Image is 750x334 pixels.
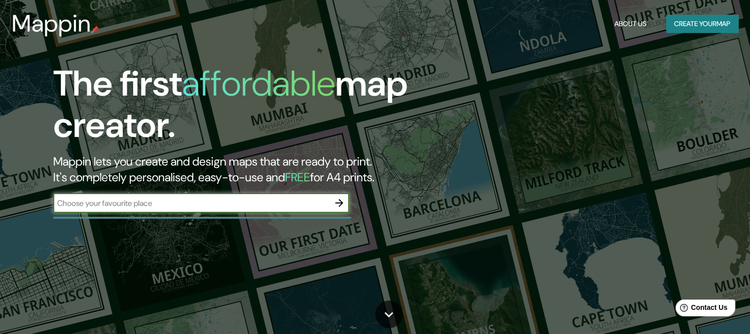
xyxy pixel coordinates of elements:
[53,154,429,185] h2: Mappin lets you create and design maps that are ready to print. It's completely personalised, eas...
[610,15,650,33] button: About Us
[53,198,329,209] input: Choose your favourite place
[666,15,738,33] button: Create yourmap
[285,169,310,185] h5: FREE
[53,63,429,154] h1: The first map creator.
[12,10,91,37] h3: Mappin
[91,26,99,33] img: mappin-pin
[182,61,335,106] h1: affordable
[662,296,739,323] iframe: Help widget launcher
